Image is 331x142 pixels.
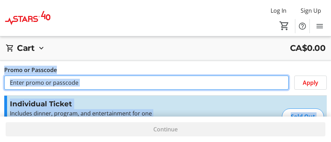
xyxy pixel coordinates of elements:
button: Apply [294,76,327,90]
span: Apply [303,78,318,87]
button: Help [295,19,309,33]
h3: Individual Ticket [10,99,164,109]
span: CA$0.00 [290,42,326,54]
div: Sold Out [282,108,324,125]
button: Menu [313,19,327,33]
button: Log In [265,5,292,16]
span: Log In [271,6,286,15]
input: Enter promo or passcode [4,76,289,90]
h2: Cart [17,42,34,54]
label: Promo or Passcode [4,66,57,74]
img: STARS's Logo [4,5,51,31]
button: Cart [278,19,291,32]
p: Includes dinner, program, and entertainment for one guest. [10,109,164,126]
span: Sign Up [301,6,321,15]
button: Sign Up [295,5,327,16]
